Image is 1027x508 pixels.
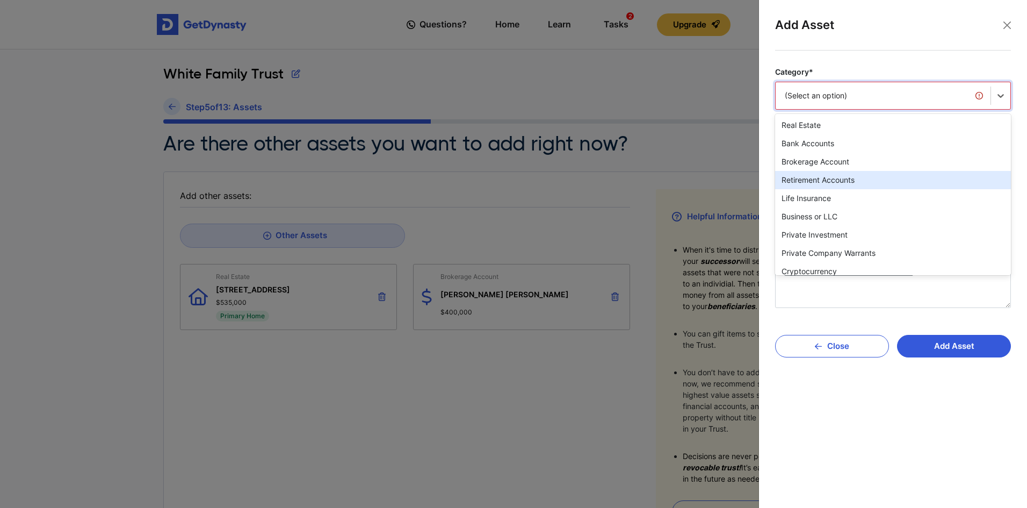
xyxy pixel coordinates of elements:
[897,335,1011,357] button: Add Asset
[775,134,1011,153] div: Bank Accounts
[775,208,1011,226] div: Business or LLC
[775,262,1011,281] div: Cryptocurrency
[785,90,981,101] div: (Select an option)
[775,153,1011,171] div: Brokerage Account
[775,189,1011,208] div: Life Insurance
[775,116,1011,134] div: Real Estate
[775,16,1011,51] div: Add Asset
[775,171,1011,189] div: Retirement Accounts
[775,244,1011,262] div: Private Company Warrants
[999,17,1015,33] button: Close
[775,67,1011,77] label: Category*
[775,335,889,357] button: Close
[775,226,1011,244] div: Private Investment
